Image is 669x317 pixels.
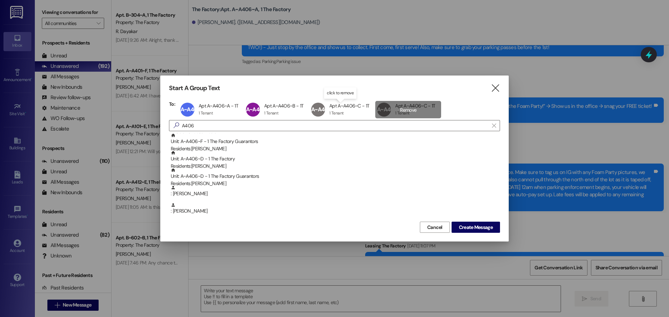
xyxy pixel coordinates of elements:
div: Unit: A~A406~D - 1 The Factory Guarantors [171,168,500,188]
div: Unit: A~A406~D - 1 The Factory [171,150,500,170]
span: Cancel [427,224,443,231]
div: : [PERSON_NAME] [169,203,500,220]
p: click to remove [327,90,354,96]
h3: Start A Group Text [169,84,220,92]
i:  [491,85,500,92]
span: Create Message [459,224,493,231]
div: Residents: [PERSON_NAME] [171,145,500,152]
div: Unit: A~A406~F - 1 The Factory GuarantorsResidents:[PERSON_NAME] [169,133,500,150]
span: A~A406~C [311,106,338,113]
h3: To: [169,101,175,107]
div: Apt A~A406~B - 1T [264,103,303,109]
span: A~A406~A [180,106,207,113]
button: Create Message [452,222,500,233]
div: : [PERSON_NAME] [169,185,500,203]
div: Apt A~A406~A - 1T [199,103,238,109]
div: Unit: A~A406~D - 1 The Factory GuarantorsResidents:[PERSON_NAME] [169,168,500,185]
button: Clear text [489,120,500,131]
div: Residents: [PERSON_NAME] [171,163,500,170]
div: Residents: [PERSON_NAME] [171,180,500,187]
input: Search for any contact or apartment [182,121,489,130]
i:  [492,123,496,128]
span: A~A406~B [246,106,272,113]
div: Unit: A~A406~F - 1 The Factory Guarantors [171,133,500,153]
div: 1 Tenant [199,110,213,116]
div: 1 Tenant [329,110,344,116]
div: Unit: A~A406~D - 1 The FactoryResidents:[PERSON_NAME] [169,150,500,168]
div: Apt A~A406~C - 1T [329,103,369,109]
div: 1 Tenant [264,110,278,116]
div: : [PERSON_NAME] [171,203,500,215]
button: Cancel [420,222,450,233]
i:  [171,122,182,129]
div: : [PERSON_NAME] [171,185,500,197]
